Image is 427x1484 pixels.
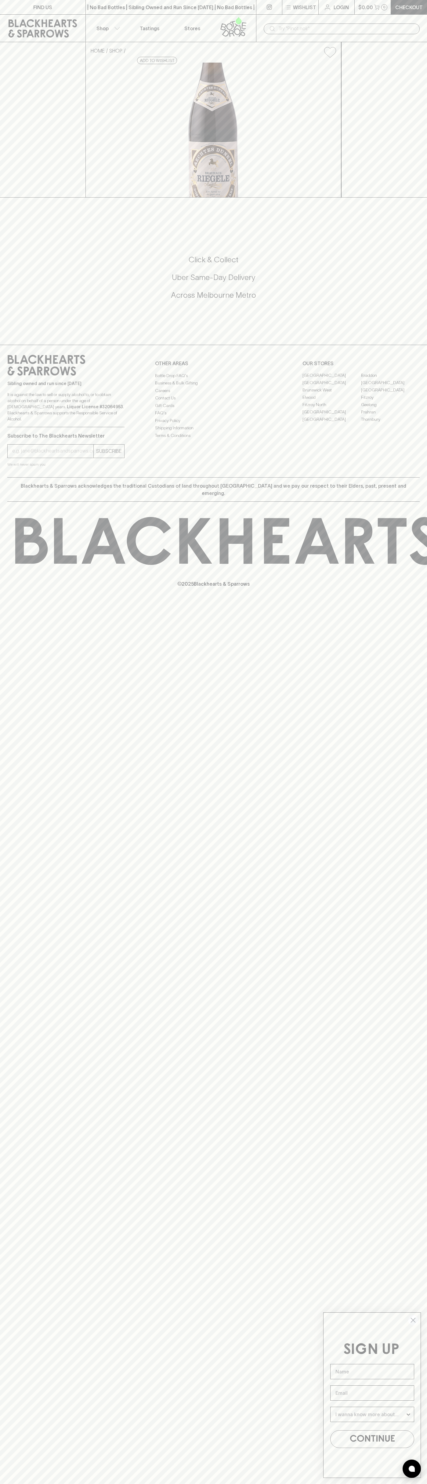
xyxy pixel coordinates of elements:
[7,290,420,300] h5: Across Melbourne Metro
[86,15,128,42] button: Shop
[358,4,373,11] p: $0.00
[7,230,420,333] div: Call to action block
[140,25,159,32] p: Tastings
[408,1315,418,1326] button: Close dialog
[361,394,420,401] a: Fitzroy
[12,482,415,497] p: Blackhearts & Sparrows acknowledges the traditional Custodians of land throughout [GEOGRAPHIC_DAT...
[12,446,93,456] input: e.g. jane@blackheartsandsparrows.com.au
[94,445,124,458] button: SUBSCRIBE
[7,391,125,422] p: It is against the law to sell or supply alcohol to, or to obtain alcohol on behalf of a person un...
[155,360,272,367] p: OTHER AREAS
[302,372,361,379] a: [GEOGRAPHIC_DATA]
[330,1430,414,1448] button: CONTINUE
[171,15,214,42] a: Stores
[302,360,420,367] p: OUR STORES
[361,387,420,394] a: [GEOGRAPHIC_DATA]
[155,387,272,394] a: Careers
[335,1407,405,1422] input: I wanna know more about...
[155,395,272,402] a: Contact Us
[109,48,122,53] a: SHOP
[361,416,420,423] a: Thornbury
[7,272,420,282] h5: Uber Same-Day Delivery
[91,48,105,53] a: HOME
[96,447,122,455] p: SUBSCRIBE
[330,1364,414,1379] input: Name
[128,15,171,42] a: Tastings
[302,379,361,387] a: [GEOGRAPHIC_DATA]
[302,409,361,416] a: [GEOGRAPHIC_DATA]
[330,1385,414,1401] input: Email
[322,45,338,60] button: Add to wishlist
[155,372,272,379] a: Bottle Drop FAQ's
[155,432,272,439] a: Terms & Conditions
[334,4,349,11] p: Login
[278,24,415,34] input: Try "Pinot noir"
[7,461,125,467] p: We will never spam you
[343,1343,399,1357] span: SIGN UP
[155,424,272,432] a: Shipping Information
[86,63,341,197] img: 26596.png
[96,25,109,32] p: Shop
[361,372,420,379] a: Braddon
[67,404,123,409] strong: Liquor License #32064953
[137,57,177,64] button: Add to wishlist
[293,4,316,11] p: Wishlist
[302,416,361,423] a: [GEOGRAPHIC_DATA]
[184,25,200,32] p: Stores
[302,394,361,401] a: Elwood
[409,1466,415,1472] img: bubble-icon
[302,387,361,394] a: Brunswick West
[395,4,423,11] p: Checkout
[155,402,272,409] a: Gift Cards
[361,401,420,409] a: Geelong
[155,417,272,424] a: Privacy Policy
[7,432,125,439] p: Subscribe to The Blackhearts Newsletter
[317,1306,427,1484] div: FLYOUT Form
[155,409,272,417] a: FAQ's
[361,409,420,416] a: Prahran
[155,380,272,387] a: Business & Bulk Gifting
[33,4,52,11] p: FIND US
[7,380,125,387] p: Sibling owned and run since [DATE]
[405,1407,411,1422] button: Show Options
[383,5,385,9] p: 0
[361,379,420,387] a: [GEOGRAPHIC_DATA]
[302,401,361,409] a: Fitzroy North
[7,255,420,265] h5: Click & Collect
